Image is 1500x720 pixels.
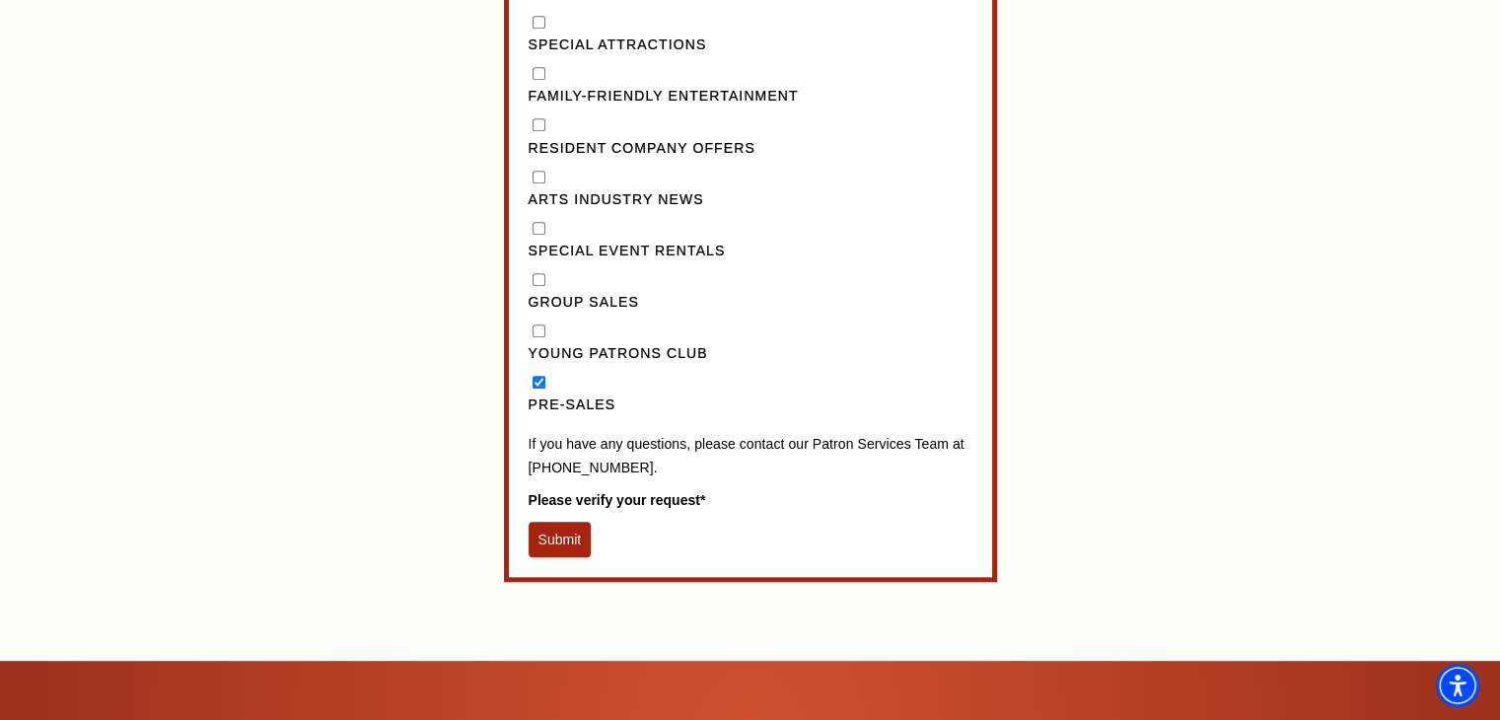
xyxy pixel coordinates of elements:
div: Accessibility Menu [1436,664,1479,707]
label: Please verify your request* [529,489,972,511]
label: Arts Industry News [529,188,972,212]
label: Pre-Sales [529,394,972,417]
label: Special Event Rentals [529,240,972,263]
label: Resident Company Offers [529,137,972,161]
label: Special Attractions [529,34,972,57]
label: Group Sales [529,291,972,315]
label: Family-Friendly Entertainment [529,85,972,108]
p: If you have any questions, please contact our Patron Services Team at [PHONE_NUMBER]. [529,433,972,479]
button: Submit [529,522,592,557]
label: Young Patrons Club [529,342,972,366]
